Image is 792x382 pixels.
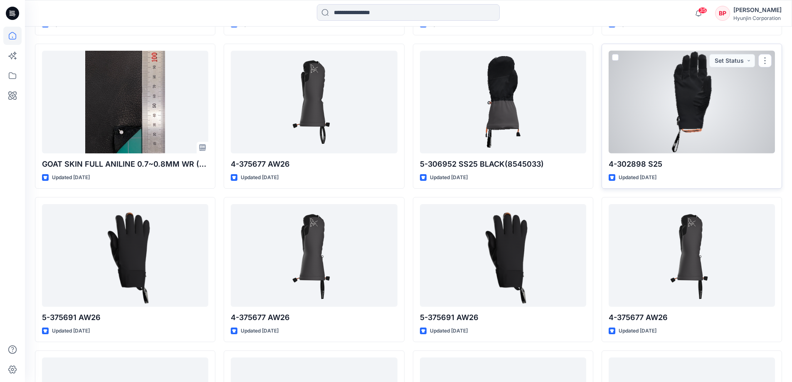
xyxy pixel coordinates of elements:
[231,158,397,170] p: 4-375677 AW26
[52,173,90,182] p: Updated [DATE]
[52,327,90,335] p: Updated [DATE]
[430,173,468,182] p: Updated [DATE]
[42,204,208,307] a: 5-375691 AW26
[420,312,586,323] p: 5-375691 AW26
[609,51,775,153] a: 4-302898 S25
[42,312,208,323] p: 5-375691 AW26
[42,51,208,153] a: GOAT SKIN FULL ANILINE 0.7~0.8MM WR (WRC0) (A:20%/B:40%/C40%)
[241,327,279,335] p: Updated [DATE]
[609,204,775,307] a: 4-375677 AW26
[733,5,782,15] div: [PERSON_NAME]
[241,173,279,182] p: Updated [DATE]
[420,158,586,170] p: 5-306952 SS25 BLACK(8545033)
[430,327,468,335] p: Updated [DATE]
[619,173,656,182] p: Updated [DATE]
[42,158,208,170] p: GOAT SKIN FULL ANILINE 0.7~0.8MM WR (WRC0) (A:20%/B:40%/C40%)
[231,204,397,307] a: 4-375677 AW26
[698,7,707,14] span: 35
[619,327,656,335] p: Updated [DATE]
[231,312,397,323] p: 4-375677 AW26
[609,312,775,323] p: 4-375677 AW26
[231,51,397,153] a: 4-375677 AW26
[420,204,586,307] a: 5-375691 AW26
[715,6,730,21] div: BP
[733,15,782,21] div: Hyunjin Corporation
[609,158,775,170] p: 4-302898 S25
[420,51,586,153] a: 5-306952 SS25 BLACK(8545033)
